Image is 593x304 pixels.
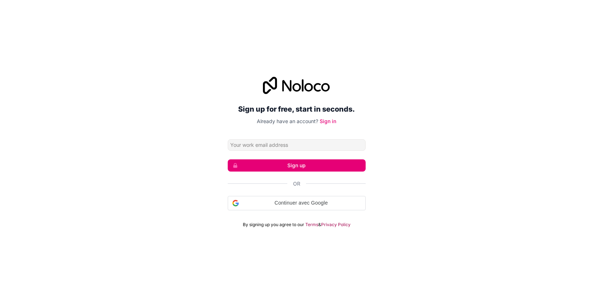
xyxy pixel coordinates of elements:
button: Sign up [228,159,366,172]
span: By signing up you agree to our [243,222,304,228]
span: Continuer avec Google [242,199,361,207]
a: Terms [305,222,318,228]
div: Continuer avec Google [228,196,366,210]
span: Already have an account? [257,118,318,124]
a: Privacy Policy [321,222,351,228]
span: Or [293,180,300,187]
span: & [318,222,321,228]
input: Email address [228,139,366,151]
a: Sign in [320,118,336,124]
h2: Sign up for free, start in seconds. [228,103,366,116]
